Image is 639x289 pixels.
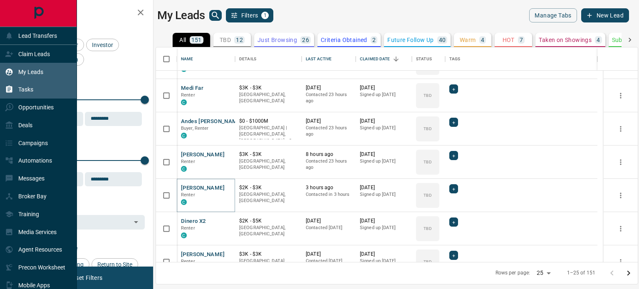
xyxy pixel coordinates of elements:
button: more [614,123,627,135]
div: + [449,151,458,160]
button: more [614,156,627,168]
div: Last Active [302,47,356,71]
div: + [449,217,458,227]
p: [DATE] [306,217,352,225]
p: [DATE] [360,118,408,125]
p: 151 [191,37,202,43]
span: Renter [181,159,195,164]
p: [DATE] [360,251,408,258]
span: + [452,185,455,193]
p: 12 [236,37,243,43]
span: + [452,151,455,160]
div: Name [181,47,193,71]
div: condos.ca [181,133,187,138]
p: Contacted 23 hours ago [306,91,352,104]
div: Last Active [306,47,332,71]
p: 26 [302,37,309,43]
p: $3K - $3K [239,151,297,158]
p: Signed up [DATE] [360,91,408,98]
p: TBD [424,159,431,165]
p: $3K - $3K [239,84,297,91]
p: Just Browsing [258,37,297,43]
p: Criteria Obtained [321,37,367,43]
p: [DATE] [306,251,352,258]
button: Manage Tabs [529,8,577,22]
div: + [449,84,458,94]
div: + [449,184,458,193]
p: Taken on Showings [539,37,592,43]
p: Scarborough, Toronto, Markham [239,125,297,144]
p: $0 - $1000M [239,118,297,125]
p: [GEOGRAPHIC_DATA], [GEOGRAPHIC_DATA] [239,225,297,237]
h2: Filters [27,8,145,18]
div: Investor [86,39,119,51]
p: 3 hours ago [306,184,352,191]
p: Signed up [DATE] [360,258,408,264]
p: Contacted 23 hours ago [306,158,352,171]
p: [GEOGRAPHIC_DATA], [GEOGRAPHIC_DATA] [239,158,297,171]
p: [DATE] [360,84,408,91]
p: HOT [503,37,515,43]
p: Contacted in 3 hours [306,191,352,198]
p: [DATE] [306,84,352,91]
div: Tags [445,47,597,71]
button: [PERSON_NAME] [181,184,225,192]
p: [DATE] [360,184,408,191]
p: 40 [439,37,446,43]
span: + [452,251,455,259]
div: Status [416,47,432,71]
p: Signed up [DATE] [360,225,408,231]
p: Signed up [DATE] [360,158,408,165]
span: Buyer, Renter [181,126,209,131]
div: Claimed Date [360,47,390,71]
p: 1–25 of 151 [567,269,595,277]
button: more [614,256,627,268]
p: 8 hours ago [306,151,352,158]
p: [DATE] [360,151,408,158]
button: Open [130,216,142,228]
p: TBD [424,225,431,232]
div: condos.ca [181,166,187,172]
div: condos.ca [181,99,187,105]
p: TBD [424,126,431,132]
p: Contacted 23 hours ago [306,125,352,138]
p: TBD [424,92,431,99]
span: + [452,118,455,126]
p: 2 [372,37,376,43]
div: condos.ca [181,232,187,238]
span: Investor [89,42,116,48]
div: Details [235,47,302,71]
p: Future Follow Up [387,37,433,43]
div: Return to Site [92,258,138,271]
p: Signed up [DATE] [360,125,408,131]
p: $2K - $3K [239,184,297,191]
span: + [452,218,455,226]
p: 4 [597,37,600,43]
span: Renter [181,92,195,98]
button: Andes [PERSON_NAME] [181,118,242,126]
p: [DATE] [360,217,408,225]
button: Go to next page [620,265,637,282]
p: All [179,37,186,43]
p: Warm [460,37,476,43]
button: search button [209,10,222,21]
div: + [449,118,458,127]
p: Rows per page: [495,269,530,277]
p: Contacted [DATE] [306,225,352,231]
button: New Lead [581,8,629,22]
p: 4 [481,37,484,43]
p: TBD [424,259,431,265]
p: TBD [220,37,231,43]
p: 7 [520,37,523,43]
button: more [614,222,627,235]
div: 25 [533,267,553,279]
button: [PERSON_NAME] [181,151,225,159]
p: $3K - $3K [239,251,297,258]
button: Sort [390,53,402,65]
div: Claimed Date [356,47,412,71]
span: Return to Site [94,261,135,268]
span: 1 [262,12,268,18]
button: Dinero X2 [181,217,206,225]
p: [DATE] [306,118,352,125]
span: Renter [181,259,195,264]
